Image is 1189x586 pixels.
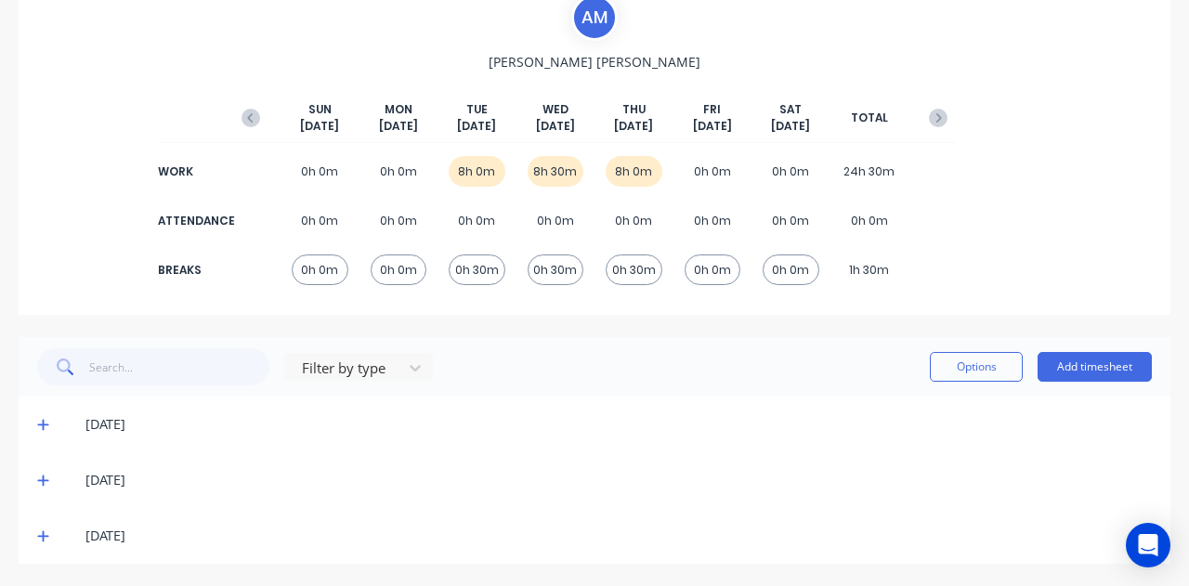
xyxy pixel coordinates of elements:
[449,205,505,236] div: 0h 0m
[371,156,427,187] div: 0h 0m
[457,118,496,135] span: [DATE]
[85,470,1152,490] div: [DATE]
[449,156,505,187] div: 8h 0m
[851,110,888,126] span: TOTAL
[763,254,819,285] div: 0h 0m
[449,254,505,285] div: 0h 30m
[606,254,662,285] div: 0h 30m
[1038,352,1152,382] button: Add timesheet
[158,163,232,180] div: WORK
[622,101,646,118] span: THU
[292,205,348,236] div: 0h 0m
[85,526,1152,546] div: [DATE]
[308,101,332,118] span: SUN
[693,118,732,135] span: [DATE]
[606,205,662,236] div: 0h 0m
[763,156,819,187] div: 0h 0m
[1126,523,1170,567] div: Open Intercom Messenger
[89,348,270,385] input: Search...
[371,254,427,285] div: 0h 0m
[292,156,348,187] div: 0h 0m
[85,414,1152,435] div: [DATE]
[703,101,721,118] span: FRI
[379,118,418,135] span: [DATE]
[614,118,653,135] span: [DATE]
[842,156,898,187] div: 24h 30m
[842,254,898,285] div: 1h 30m
[930,352,1023,382] button: Options
[771,118,810,135] span: [DATE]
[158,213,232,229] div: ATTENDANCE
[371,205,427,236] div: 0h 0m
[842,205,898,236] div: 0h 0m
[385,101,412,118] span: MON
[300,118,339,135] span: [DATE]
[466,101,488,118] span: TUE
[685,205,741,236] div: 0h 0m
[489,52,700,72] span: [PERSON_NAME] [PERSON_NAME]
[542,101,568,118] span: WED
[536,118,575,135] span: [DATE]
[158,262,232,279] div: BREAKS
[685,254,741,285] div: 0h 0m
[763,205,819,236] div: 0h 0m
[779,101,802,118] span: SAT
[528,205,584,236] div: 0h 0m
[528,254,584,285] div: 0h 30m
[292,254,348,285] div: 0h 0m
[606,156,662,187] div: 8h 0m
[685,156,741,187] div: 0h 0m
[528,156,584,187] div: 8h 30m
